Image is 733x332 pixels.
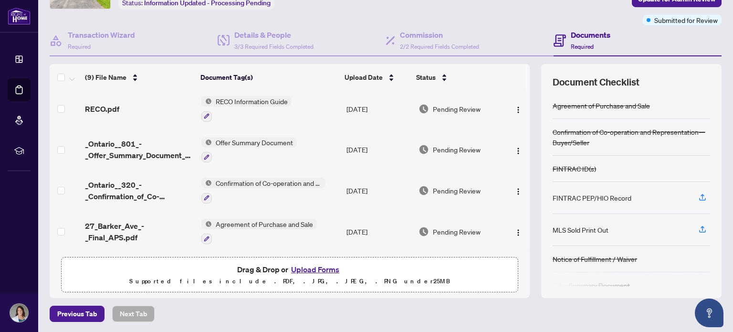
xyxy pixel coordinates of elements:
span: Pending Review [433,144,481,155]
span: Submitted for Review [654,15,718,25]
div: Confirmation of Co-operation and Representation—Buyer/Seller [553,127,710,148]
button: Logo [511,224,526,239]
span: Drag & Drop orUpload FormsSupported files include .PDF, .JPG, .JPEG, .PNG under25MB [62,257,518,293]
img: Document Status [419,226,429,237]
div: Notice of Fulfillment / Waiver [553,254,637,264]
p: Supported files include .PDF, .JPG, .JPEG, .PNG under 25 MB [67,276,512,287]
img: logo [8,7,31,25]
div: MLS Sold Print Out [553,225,608,235]
span: Required [68,43,91,50]
span: Drag & Drop or [237,263,342,276]
th: Document Tag(s) [197,64,341,91]
button: Open asap [695,299,723,327]
td: [DATE] [343,211,415,252]
h4: Transaction Wizard [68,29,135,41]
img: Profile Icon [10,304,28,322]
span: RECO Information Guide [212,96,292,107]
img: Logo [514,147,522,155]
span: Pending Review [433,104,481,114]
span: _Ontario__320_-_Confirmation_of_Co-operation_and_Representation__17_.pdf [85,179,193,202]
span: Agreement of Purchase and Sale [212,219,317,229]
img: Document Status [419,104,429,114]
img: Logo [514,229,522,236]
button: Logo [511,142,526,157]
span: RECO.pdf [85,103,119,115]
span: Upload Date [345,72,383,83]
th: Status [412,64,502,91]
h4: Documents [571,29,610,41]
h4: Commission [400,29,479,41]
button: Status IconAgreement of Purchase and Sale [201,219,317,245]
span: 2/2 Required Fields Completed [400,43,479,50]
span: Required [571,43,594,50]
span: Document Checklist [553,75,639,89]
span: Offer Summary Document [212,137,297,148]
button: Logo [511,183,526,198]
img: Status Icon [201,219,212,229]
span: Previous Tab [57,306,97,321]
img: Document Status [419,144,429,155]
button: Next Tab [112,306,155,322]
div: FINTRAC PEP/HIO Record [553,193,631,203]
button: Upload Forms [288,263,342,276]
span: Pending Review [433,185,481,196]
button: Status IconOffer Summary Document [201,137,297,163]
button: Previous Tab [50,306,105,322]
span: Pending Review [433,226,481,237]
th: (9) File Name [81,64,197,91]
td: [DATE] [343,170,415,211]
button: Logo [511,101,526,117]
img: Logo [514,106,522,114]
button: Status IconRECO Information Guide [201,96,292,122]
td: [DATE] [343,88,415,129]
span: Confirmation of Co-operation and Representation—Buyer/Seller [212,178,325,188]
th: Upload Date [341,64,412,91]
span: _Ontario__801_-_Offer_Summary_Document___For_use_with_Agreement_of_Purchase_and_Sale__17_.pdf [85,138,193,161]
span: Status [416,72,436,83]
img: Status Icon [201,137,212,148]
h4: Details & People [234,29,314,41]
img: Logo [514,188,522,195]
span: (9) File Name [85,72,126,83]
img: Status Icon [201,178,212,188]
button: Status IconConfirmation of Co-operation and Representation—Buyer/Seller [201,178,325,203]
span: 27_Barker_Ave_-_Final_APS.pdf [85,220,193,243]
img: Status Icon [201,96,212,107]
div: Agreement of Purchase and Sale [553,100,650,111]
img: Document Status [419,185,429,196]
div: FINTRAC ID(s) [553,163,596,174]
span: 3/3 Required Fields Completed [234,43,314,50]
td: [DATE] [343,129,415,171]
